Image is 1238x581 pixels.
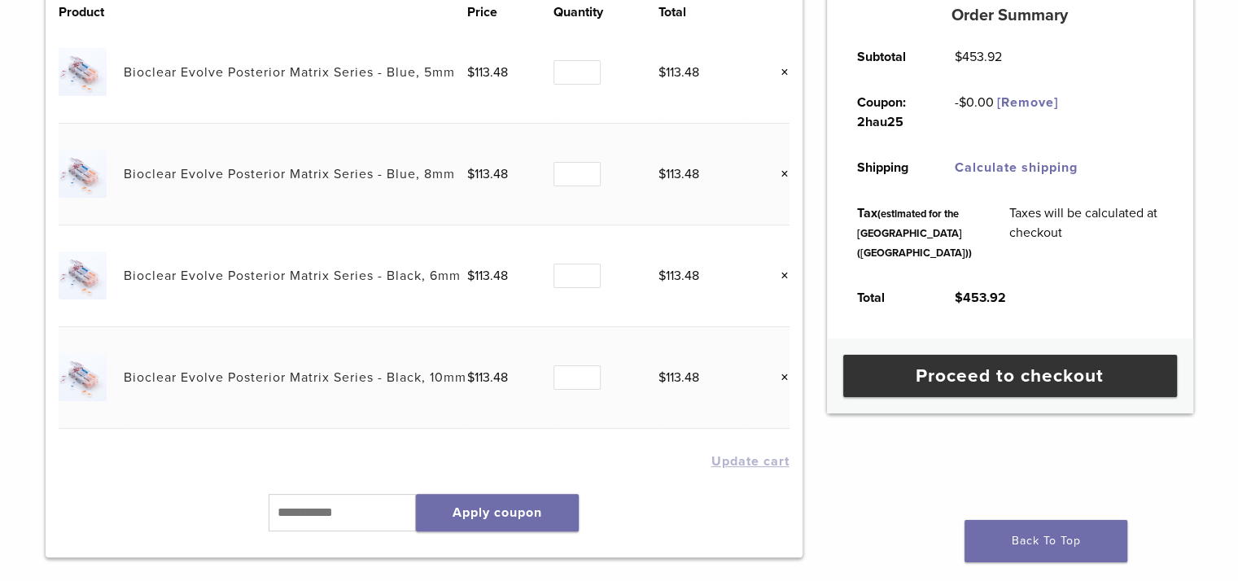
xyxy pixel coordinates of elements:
[467,64,508,81] bdi: 113.48
[658,166,666,182] span: $
[553,2,658,22] th: Quantity
[467,268,508,284] bdi: 113.48
[658,268,666,284] span: $
[467,369,508,386] bdi: 113.48
[959,94,966,111] span: $
[467,2,553,22] th: Price
[658,64,699,81] bdi: 113.48
[955,290,1006,306] bdi: 453.92
[59,251,107,299] img: Bioclear Evolve Posterior Matrix Series - Black, 6mm
[124,268,461,284] a: Bioclear Evolve Posterior Matrix Series - Black, 6mm
[839,80,937,145] th: Coupon: 2hau25
[416,494,579,531] button: Apply coupon
[768,265,790,286] a: Remove this item
[839,190,991,275] th: Tax
[768,62,790,83] a: Remove this item
[857,207,972,260] small: (estimated for the [GEOGRAPHIC_DATA] ([GEOGRAPHIC_DATA]))
[124,64,455,81] a: Bioclear Evolve Posterior Matrix Series - Blue, 5mm
[937,80,1077,145] td: -
[467,369,475,386] span: $
[955,290,963,306] span: $
[467,268,475,284] span: $
[59,48,107,96] img: Bioclear Evolve Posterior Matrix Series - Blue, 5mm
[839,275,937,321] th: Total
[658,166,699,182] bdi: 113.48
[839,34,937,80] th: Subtotal
[839,145,937,190] th: Shipping
[959,94,994,111] span: 0.00
[955,159,1078,176] a: Calculate shipping
[658,268,699,284] bdi: 113.48
[711,455,790,468] button: Update cart
[955,49,962,65] span: $
[59,353,107,401] img: Bioclear Evolve Posterior Matrix Series - Black, 10mm
[467,166,508,182] bdi: 113.48
[59,150,107,198] img: Bioclear Evolve Posterior Matrix Series - Blue, 8mm
[997,94,1058,111] a: Remove 2hau25 coupon
[991,190,1181,275] td: Taxes will be calculated at checkout
[768,164,790,185] a: Remove this item
[827,6,1193,25] h5: Order Summary
[467,64,475,81] span: $
[658,64,666,81] span: $
[658,369,666,386] span: $
[467,166,475,182] span: $
[843,355,1177,397] a: Proceed to checkout
[59,2,124,22] th: Product
[658,369,699,386] bdi: 113.48
[965,520,1127,562] a: Back To Top
[768,367,790,388] a: Remove this item
[124,166,455,182] a: Bioclear Evolve Posterior Matrix Series - Blue, 8mm
[124,369,466,386] a: Bioclear Evolve Posterior Matrix Series - Black, 10mm
[955,49,1002,65] bdi: 453.92
[658,2,745,22] th: Total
